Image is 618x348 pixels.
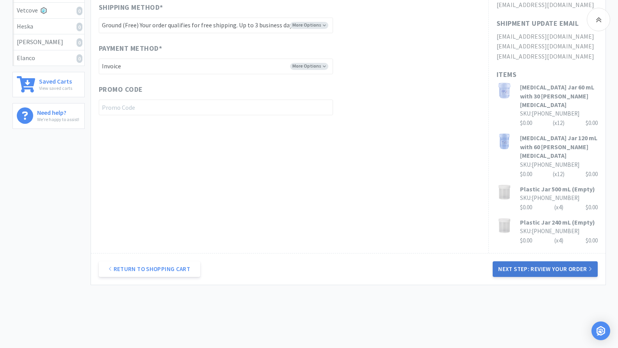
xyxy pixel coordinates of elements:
[12,72,85,97] a: Saved CartsView saved carts
[497,32,598,42] h2: [EMAIL_ADDRESS][DOMAIN_NAME]
[554,203,563,212] div: (x 4 )
[520,110,579,117] span: SKU: [PHONE_NUMBER]
[520,118,598,128] div: $0.00
[591,321,610,340] div: Open Intercom Messenger
[497,18,579,29] h1: Shipment Update Email
[99,100,333,115] input: Promo Code
[497,83,512,98] img: 841243e2c022463f81ad1f000cdba592_349146.png
[520,161,579,168] span: SKU: [PHONE_NUMBER]
[553,118,565,128] div: (x 12 )
[37,107,79,116] h6: Need help?
[520,185,598,193] h3: Plastic Jar 500 mL (Empty)
[520,236,598,245] div: $0.00
[13,19,84,35] a: Heska0
[17,37,80,47] div: [PERSON_NAME]
[586,118,598,128] div: $0.00
[520,203,598,212] div: $0.00
[520,218,598,227] h3: Plastic Jar 240 mL (Empty)
[497,134,512,149] img: b49f731eb8ca46f39e9543eba465ebb7_349253.png
[554,236,563,245] div: (x 4 )
[520,170,598,179] div: $0.00
[17,21,80,32] div: Heska
[17,5,80,16] div: Vetcove
[553,170,565,179] div: (x 12 )
[99,261,200,277] a: Return to Shopping Cart
[13,50,84,66] a: Elanco0
[99,2,163,13] span: Shipping Method *
[39,84,72,92] p: View saved carts
[497,185,512,200] img: 89ab94358b6e4bae93469f9547191f55_175295.png
[497,52,598,62] h2: [EMAIL_ADDRESS][DOMAIN_NAME]
[586,170,598,179] div: $0.00
[99,84,143,95] span: Promo Code
[39,76,72,84] h6: Saved Carts
[37,116,79,123] p: We're happy to assist!
[17,53,80,63] div: Elanco
[13,34,84,50] a: [PERSON_NAME]0
[77,54,82,63] i: 0
[586,203,598,212] div: $0.00
[497,41,598,52] h2: [EMAIL_ADDRESS][DOMAIN_NAME]
[520,194,579,202] span: SKU: [PHONE_NUMBER]
[586,236,598,245] div: $0.00
[497,218,512,234] img: 0c8c01f3a55749a2bfe234e1cdaa25d8_175223.png
[77,38,82,47] i: 0
[520,227,579,235] span: SKU: [PHONE_NUMBER]
[520,134,598,160] h3: [MEDICAL_DATA] Jar 120 mL with 60 [PERSON_NAME][MEDICAL_DATA]
[99,43,162,54] span: Payment Method *
[77,23,82,31] i: 0
[77,7,82,15] i: 0
[13,3,84,19] a: Vetcove0
[493,261,597,277] button: Next Step: Review Your Order
[497,69,598,80] h1: Items
[520,83,598,109] h3: [MEDICAL_DATA] Jar 60 mL with 30 [PERSON_NAME][MEDICAL_DATA]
